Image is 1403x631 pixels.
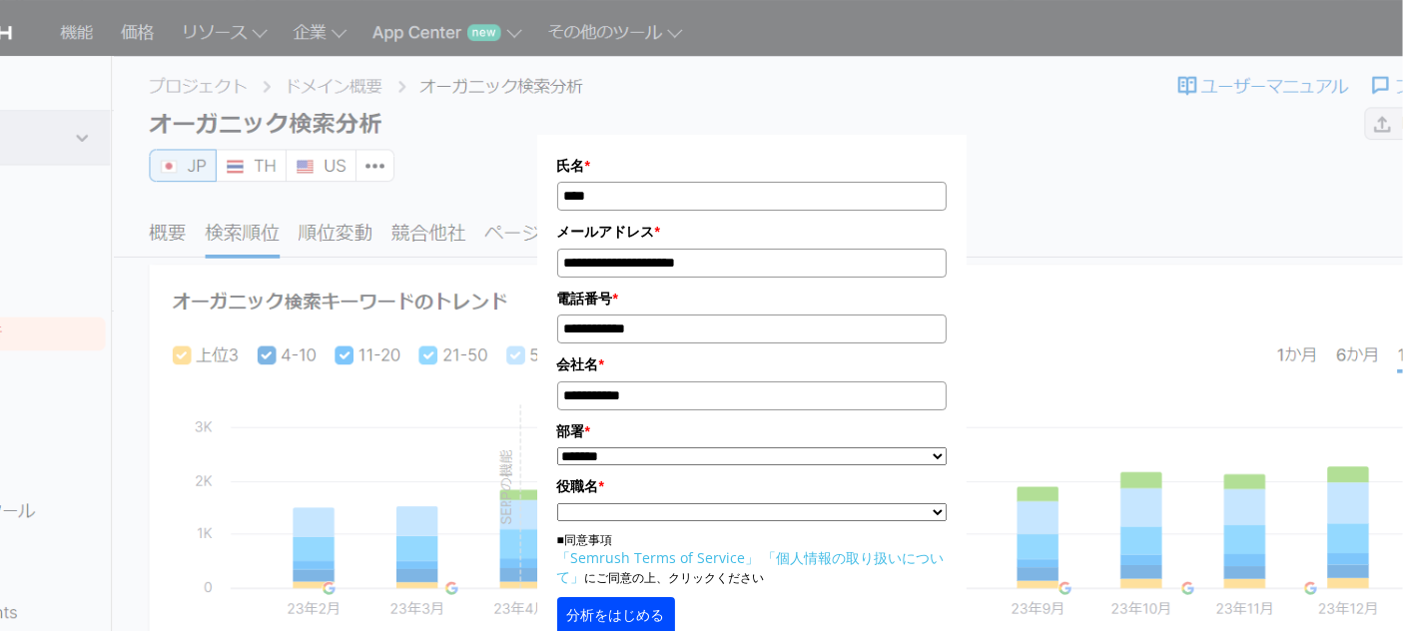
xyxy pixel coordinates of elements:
label: 氏名 [557,155,947,177]
a: 「個人情報の取り扱いについて」 [557,548,945,586]
label: 会社名 [557,353,947,375]
label: 部署 [557,420,947,442]
a: 「Semrush Terms of Service」 [557,548,760,567]
label: 役職名 [557,475,947,497]
label: 電話番号 [557,288,947,310]
label: メールアドレス [557,221,947,243]
p: ■同意事項 にご同意の上、クリックください [557,531,947,587]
